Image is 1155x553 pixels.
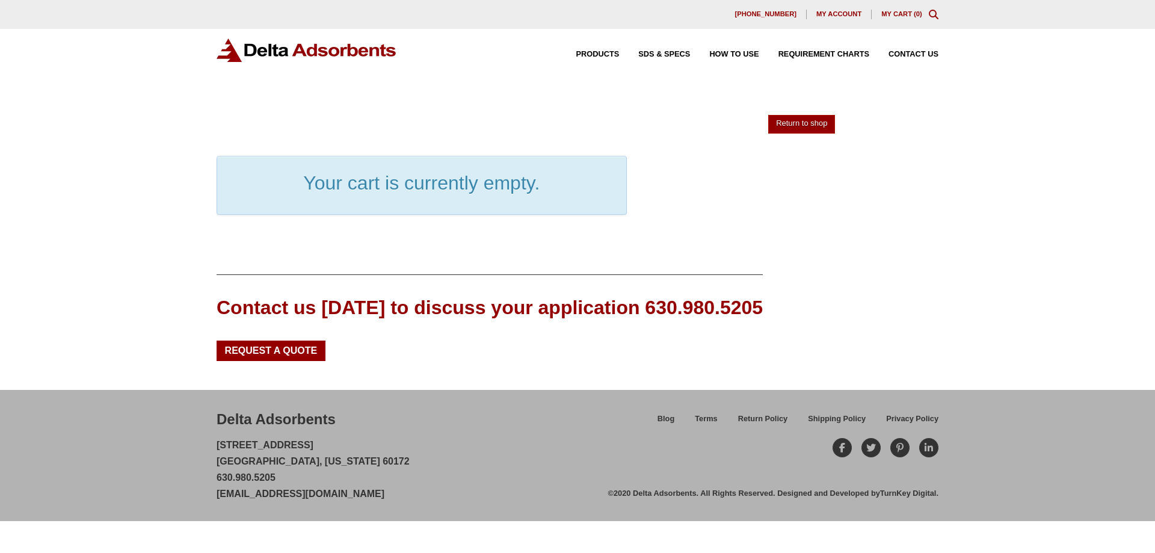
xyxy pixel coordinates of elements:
span: Request a Quote [225,346,318,356]
a: Contact Us [869,51,938,58]
a: TurnKey Digital [880,489,937,498]
a: Return to shop [768,115,835,134]
span: Return Policy [738,415,788,423]
span: 0 [916,10,920,17]
a: How to Use [690,51,759,58]
span: [PHONE_NUMBER] [735,11,796,17]
a: Terms [685,412,727,433]
div: Your cart is currently empty. [217,156,627,215]
a: [PHONE_NUMBER] [725,10,807,19]
span: Products [576,51,620,58]
a: Privacy Policy [876,412,938,433]
span: Privacy Policy [886,415,938,423]
a: [EMAIL_ADDRESS][DOMAIN_NAME] [217,489,384,499]
span: Terms [695,415,717,423]
img: Delta Adsorbents [217,39,397,62]
a: Shipping Policy [798,412,876,433]
span: How to Use [709,51,759,58]
a: Requirement Charts [759,51,869,58]
span: Contact Us [889,51,938,58]
a: Return Policy [728,412,798,433]
div: Contact us [DATE] to discuss your application 630.980.5205 [217,294,763,321]
p: [STREET_ADDRESS] [GEOGRAPHIC_DATA], [US_STATE] 60172 630.980.5205 [217,437,410,502]
span: Requirement Charts [778,51,869,58]
span: SDS & SPECS [638,51,690,58]
a: My Cart (0) [881,10,922,17]
a: Products [557,51,620,58]
div: ©2020 Delta Adsorbents. All Rights Reserved. Designed and Developed by . [608,488,938,499]
span: Shipping Policy [808,415,866,423]
div: Delta Adsorbents [217,409,336,430]
span: Blog [658,415,674,423]
a: Blog [647,412,685,433]
a: Request a Quote [217,341,325,361]
a: My account [807,10,872,19]
span: My account [816,11,861,17]
a: SDS & SPECS [619,51,690,58]
div: Toggle Modal Content [929,10,938,19]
